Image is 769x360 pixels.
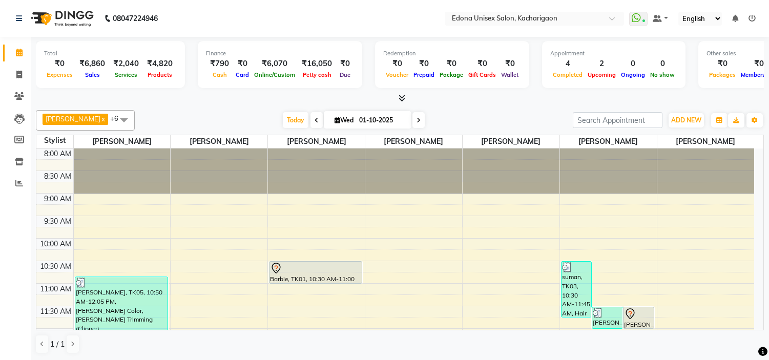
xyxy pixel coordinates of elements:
[75,277,168,332] div: [PERSON_NAME], TK05, 10:50 AM-12:05 PM, [PERSON_NAME] Color,[PERSON_NAME] Trimming (Clipper)
[210,71,230,78] span: Cash
[466,58,498,70] div: ₹0
[671,116,701,124] span: ADD NEW
[383,49,521,58] div: Redemption
[74,135,171,148] span: [PERSON_NAME]
[143,58,177,70] div: ₹4,820
[252,58,298,70] div: ₹6,070
[44,71,75,78] span: Expenses
[233,58,252,70] div: ₹0
[562,262,592,317] div: suman, TK03, 10:30 AM-11:45 AM, Hair Cut ([DEMOGRAPHIC_DATA]),Lotus Clean Up
[585,71,618,78] span: Upcoming
[648,71,677,78] span: No show
[50,339,65,350] span: 1 / 1
[337,71,353,78] span: Due
[550,49,677,58] div: Appointment
[585,58,618,70] div: 2
[706,71,738,78] span: Packages
[46,115,100,123] span: [PERSON_NAME]
[300,71,334,78] span: Petty cash
[100,115,105,123] a: x
[437,58,466,70] div: ₹0
[38,239,73,249] div: 10:00 AM
[171,135,267,148] span: [PERSON_NAME]
[550,58,585,70] div: 4
[269,262,362,283] div: Barbie, TK01, 10:30 AM-11:00 AM, Hair Cut ([DEMOGRAPHIC_DATA])
[38,284,73,294] div: 11:00 AM
[26,4,96,33] img: logo
[623,307,654,328] div: [PERSON_NAME], TK02, 11:30 AM-12:00 PM, Baby Hair Cut ([DEMOGRAPHIC_DATA])
[112,71,140,78] span: Services
[44,49,177,58] div: Total
[618,58,648,70] div: 0
[75,58,109,70] div: ₹6,860
[592,307,622,328] div: [PERSON_NAME], TK04, 11:30 AM-12:00 PM, Hair Cut ([DEMOGRAPHIC_DATA])
[206,49,354,58] div: Finance
[560,135,657,148] span: [PERSON_NAME]
[437,71,466,78] span: Package
[42,194,73,204] div: 9:00 AM
[411,58,437,70] div: ₹0
[42,149,73,159] div: 8:00 AM
[206,58,233,70] div: ₹790
[463,135,559,148] span: [PERSON_NAME]
[252,71,298,78] span: Online/Custom
[113,4,158,33] b: 08047224946
[383,58,411,70] div: ₹0
[298,58,336,70] div: ₹16,050
[82,71,102,78] span: Sales
[44,58,75,70] div: ₹0
[383,71,411,78] span: Voucher
[657,135,754,148] span: [PERSON_NAME]
[336,58,354,70] div: ₹0
[648,58,677,70] div: 0
[283,112,308,128] span: Today
[233,71,252,78] span: Card
[498,58,521,70] div: ₹0
[145,71,175,78] span: Products
[356,113,407,128] input: 2025-10-01
[42,171,73,182] div: 8:30 AM
[498,71,521,78] span: Wallet
[36,135,73,146] div: Stylist
[618,71,648,78] span: Ongoing
[573,112,662,128] input: Search Appointment
[365,135,462,148] span: [PERSON_NAME]
[466,71,498,78] span: Gift Cards
[669,113,704,128] button: ADD NEW
[550,71,585,78] span: Completed
[42,216,73,227] div: 9:30 AM
[38,306,73,317] div: 11:30 AM
[38,329,73,340] div: 12:00 PM
[109,58,143,70] div: ₹2,040
[268,135,365,148] span: [PERSON_NAME]
[706,58,738,70] div: ₹0
[38,261,73,272] div: 10:30 AM
[411,71,437,78] span: Prepaid
[110,114,126,122] span: +6
[332,116,356,124] span: Wed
